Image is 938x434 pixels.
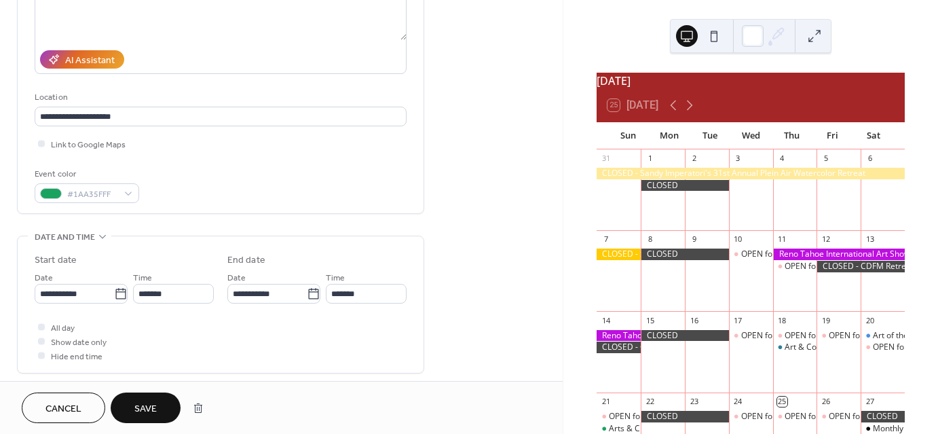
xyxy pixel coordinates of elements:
div: 1 [645,153,655,164]
div: 4 [777,153,787,164]
span: Date [35,271,53,285]
div: Event color [35,167,136,181]
div: 14 [601,315,611,325]
div: Thu [771,122,812,149]
div: OPEN for Galleries & Tours [597,411,641,422]
div: OPEN for Galleries & Tours [741,330,844,342]
div: Mon [648,122,689,149]
span: Save [134,402,157,416]
div: 9 [689,234,699,245]
div: 13 [865,234,875,245]
div: 3 [733,153,743,164]
div: OPEN for Galleries & Tours [729,249,773,260]
span: Date and time [35,230,95,245]
button: Save [111,393,181,423]
div: Reno Tahoe International Art Show [597,330,641,342]
div: Sat [853,122,894,149]
div: CLOSED - Sandy Imperatori's 31st Annual Plein Air Watercolor Retreat [597,249,641,260]
div: Art of the Camera: Fundamentals of Photography [861,330,905,342]
div: Tue [690,122,730,149]
div: 21 [601,397,611,407]
div: Sun [607,122,648,149]
span: Time [133,271,152,285]
div: 7 [601,234,611,245]
div: AI Assistant [65,54,115,68]
div: CLOSED - CDFM Retreat [597,342,641,353]
div: OPEN for Galleries & Tours [773,411,817,422]
div: 11 [777,234,787,245]
div: CLOSED - CDFM Retreat [817,261,905,272]
div: CLOSED [641,180,729,192]
div: OPEN for Galleries & Tours [817,411,861,422]
div: 6 [865,153,875,164]
div: OPEN for Galleries & Tours [785,261,887,272]
div: 19 [821,315,831,325]
div: 22 [645,397,655,407]
div: Reno Tahoe International Art Show [773,249,905,260]
button: Cancel [22,393,105,423]
span: Date [227,271,246,285]
div: Location [35,90,404,105]
div: 24 [733,397,743,407]
span: All day [51,321,75,336]
div: CLOSED [861,411,905,422]
div: CLOSED - Sandy Imperatori's 31st Annual Plein Air Watercolor Retreat [597,168,905,179]
div: End date [227,253,265,268]
div: OPEN for Galleries & Tours [817,330,861,342]
div: OPEN for Galleries & Tours [609,411,711,422]
div: OPEN for Galleries & Tours [741,249,844,260]
div: Start date [35,253,77,268]
div: 23 [689,397,699,407]
button: AI Assistant [40,50,124,69]
div: Fri [812,122,852,149]
div: OPEN for Galleries & Tours [729,411,773,422]
span: Link to Google Maps [51,138,126,152]
div: 27 [865,397,875,407]
div: 18 [777,315,787,325]
div: 2 [689,153,699,164]
div: 5 [821,153,831,164]
div: Art & Cocktails Class: Zentangle [773,342,817,353]
span: Cancel [45,402,81,416]
div: 12 [821,234,831,245]
div: Wed [730,122,771,149]
div: OPEN for Galleries & Tours [829,411,931,422]
div: 16 [689,315,699,325]
div: CLOSED [641,411,729,422]
div: 10 [733,234,743,245]
div: Art & Cocktails Class: Zentangle [785,342,905,353]
div: 31 [601,153,611,164]
div: 20 [865,315,875,325]
span: Show date only [51,336,107,350]
div: OPEN for Galleries & Tours [773,261,817,272]
div: OPEN for Galleries & Tours [741,411,844,422]
div: OPEN for Galleries & Tours [861,342,905,353]
div: 17 [733,315,743,325]
div: [DATE] [597,73,905,89]
div: CLOSED [641,249,729,260]
div: OPEN for Galleries & Tours [829,330,931,342]
span: Time [326,271,345,285]
div: OPEN for Galleries & Tours [773,330,817,342]
div: 15 [645,315,655,325]
div: OPEN for Galleries & Tours [785,330,887,342]
div: 8 [645,234,655,245]
div: 26 [821,397,831,407]
div: CLOSED [641,330,729,342]
span: #1AA35FFF [67,187,117,202]
div: 25 [777,397,787,407]
span: Hide end time [51,350,102,364]
div: OPEN for Galleries & Tours [785,411,887,422]
div: OPEN for Galleries & Tours [729,330,773,342]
